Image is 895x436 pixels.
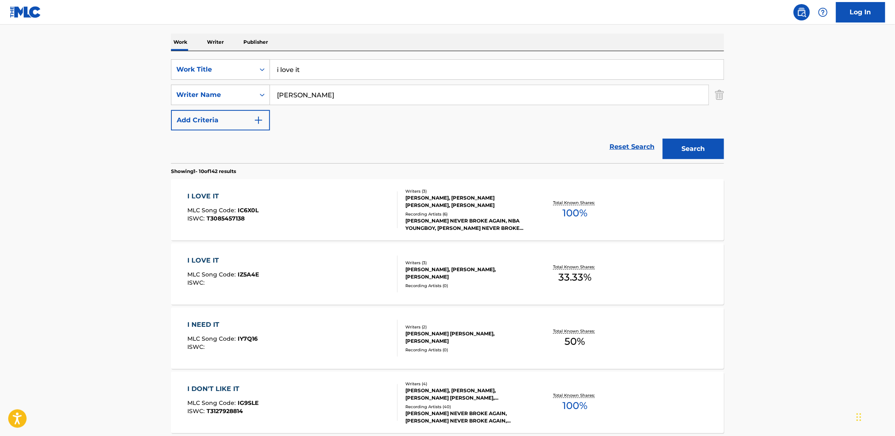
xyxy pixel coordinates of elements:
p: Total Known Shares: [553,328,597,334]
div: [PERSON_NAME], [PERSON_NAME], [PERSON_NAME] [PERSON_NAME], [PERSON_NAME] [405,387,529,402]
div: [PERSON_NAME], [PERSON_NAME] [PERSON_NAME], [PERSON_NAME] [405,194,529,209]
span: 50 % [565,334,585,349]
div: [PERSON_NAME] NEVER BROKE AGAIN, [PERSON_NAME] NEVER BROKE AGAIN, [PERSON_NAME] NEVER BROKE AGAIN... [405,410,529,425]
form: Search Form [171,59,724,163]
span: ISWC : [188,215,207,222]
span: 100 % [562,398,587,413]
p: Publisher [241,34,270,51]
span: MLC Song Code : [188,271,238,278]
span: T3085457138 [207,215,245,222]
div: Writers ( 2 ) [405,324,529,330]
p: Work [171,34,190,51]
div: Help [815,4,831,20]
p: Total Known Shares: [553,200,597,206]
span: IG9SLE [238,399,259,407]
a: I LOVE ITMLC Song Code:IC6X0LISWC:T3085457138Writers (3)[PERSON_NAME], [PERSON_NAME] [PERSON_NAME... [171,179,724,240]
span: IZ5A4E [238,271,259,278]
button: Add Criteria [171,110,270,130]
span: 100 % [562,206,587,220]
div: Work Title [176,65,250,74]
div: Recording Artists ( 0 ) [405,283,529,289]
span: MLC Song Code : [188,335,238,342]
a: Log In [836,2,885,22]
a: I NEED ITMLC Song Code:IY7Q16ISWC:Writers (2)[PERSON_NAME] [PERSON_NAME], [PERSON_NAME]Recording ... [171,308,724,369]
div: Writers ( 3 ) [405,260,529,266]
div: Writers ( 3 ) [405,188,529,194]
p: Total Known Shares: [553,392,597,398]
span: IC6X0L [238,207,259,214]
div: Drag [857,405,861,429]
span: IY7Q16 [238,335,258,342]
div: I NEED IT [188,320,258,330]
span: MLC Song Code : [188,207,238,214]
div: [PERSON_NAME], [PERSON_NAME], [PERSON_NAME] [405,266,529,281]
div: Recording Artists ( 6 ) [405,211,529,217]
p: Showing 1 - 10 of 142 results [171,168,236,175]
span: T3127928814 [207,407,243,415]
img: Delete Criterion [715,85,724,105]
div: [PERSON_NAME] [PERSON_NAME], [PERSON_NAME] [405,330,529,345]
div: Recording Artists ( 0 ) [405,347,529,353]
a: I DON'T LIKE ITMLC Song Code:IG9SLEISWC:T3127928814Writers (4)[PERSON_NAME], [PERSON_NAME], [PERS... [171,372,724,433]
div: Recording Artists ( 40 ) [405,404,529,410]
div: I LOVE IT [188,256,259,265]
img: MLC Logo [10,6,41,18]
a: Public Search [794,4,810,20]
span: MLC Song Code : [188,399,238,407]
button: Search [663,139,724,159]
iframe: Chat Widget [854,397,895,436]
div: Writers ( 4 ) [405,381,529,387]
img: help [818,7,828,17]
img: search [797,7,807,17]
p: Writer [205,34,226,51]
div: [PERSON_NAME] NEVER BROKE AGAIN, NBA YOUNGBOY, [PERSON_NAME] NEVER BROKE AGAIN, [PERSON_NAME] NEV... [405,217,529,232]
div: I DON'T LIKE IT [188,384,259,394]
div: I LOVE IT [188,191,259,201]
span: ISWC : [188,343,207,351]
img: 9d2ae6d4665cec9f34b9.svg [254,115,263,125]
span: ISWC : [188,279,207,286]
a: I LOVE ITMLC Song Code:IZ5A4EISWC:Writers (3)[PERSON_NAME], [PERSON_NAME], [PERSON_NAME]Recording... [171,243,724,305]
div: Writer Name [176,90,250,100]
span: ISWC : [188,407,207,415]
span: 33.33 % [558,270,591,285]
a: Reset Search [605,138,659,156]
p: Total Known Shares: [553,264,597,270]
